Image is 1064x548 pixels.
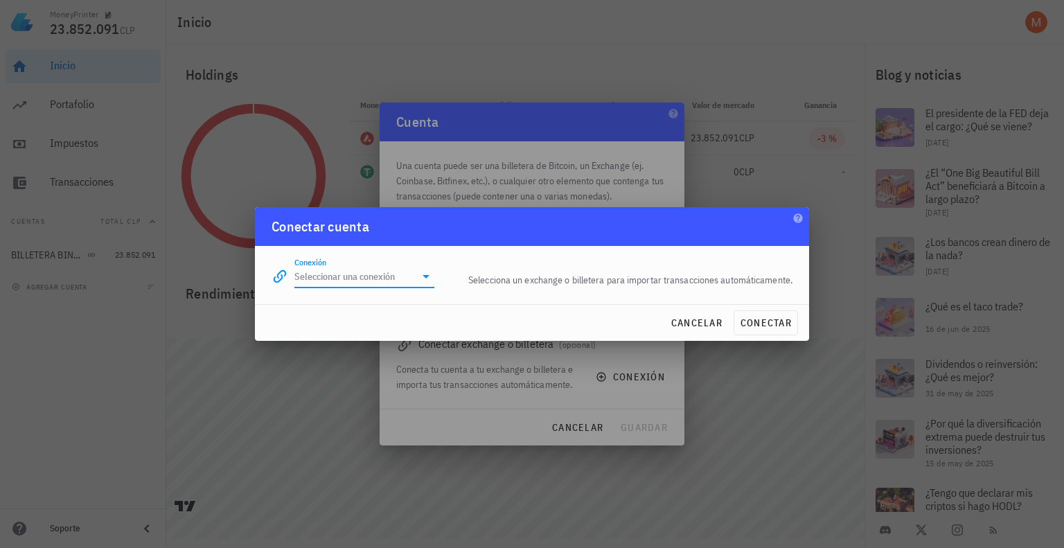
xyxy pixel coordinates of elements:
[671,317,722,329] span: cancelar
[734,310,798,335] button: conectar
[294,265,415,288] input: Seleccionar una conexión
[665,310,728,335] button: cancelar
[272,215,369,238] div: Conectar cuenta
[740,317,792,329] span: conectar
[443,264,801,296] div: Selecciona un exchange o billetera para importar transacciones automáticamente.
[294,257,326,267] label: Conexión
